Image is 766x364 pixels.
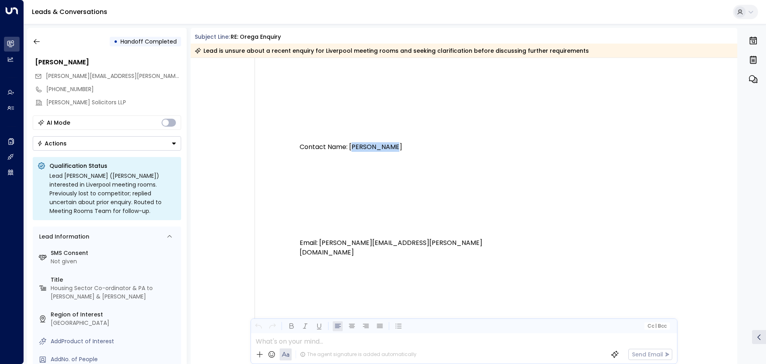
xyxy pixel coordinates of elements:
label: SMS Consent [51,249,178,257]
div: The agent signature is added automatically [300,351,417,358]
a: Leads & Conversations [32,7,107,16]
button: Undo [253,321,263,331]
p: Contact Name: [PERSON_NAME] Email: [PERSON_NAME][EMAIL_ADDRESS][PERSON_NAME][DOMAIN_NAME] [300,56,499,257]
div: [GEOGRAPHIC_DATA] [51,319,178,327]
div: • [114,34,118,49]
span: Subject Line: [195,33,230,41]
div: [PHONE_NUMBER] [46,85,181,93]
div: Not given [51,257,178,266]
p: Qualification Status [49,162,176,170]
div: Lead is unsure about a recent enquiry for Liverpool meeting rooms and seeking clarification befor... [195,47,589,55]
button: Cc|Bcc [644,322,669,330]
div: AI Mode [47,119,70,127]
span: [PERSON_NAME][EMAIL_ADDRESS][PERSON_NAME][DOMAIN_NAME] [46,72,226,80]
button: Actions [33,136,181,151]
span: nikki.orton@anthonycollins.com [46,72,181,80]
span: | [655,323,657,329]
label: Title [51,276,178,284]
div: Actions [37,140,67,147]
label: Region of Interest [51,310,178,319]
div: [PERSON_NAME] [35,58,181,67]
div: Lead Information [36,233,89,241]
div: RE: Orega Enquiry [231,33,281,41]
span: Cc Bcc [647,323,666,329]
div: AddProduct of Interest [51,337,178,346]
div: Button group with a nested menu [33,136,181,151]
div: [PERSON_NAME] Solicitors LLP [46,98,181,107]
div: AddNo. of People [51,355,178,364]
button: Redo [267,321,277,331]
div: Lead [PERSON_NAME] ([PERSON_NAME]) interested in Liverpool meeting rooms. Previously lost to comp... [49,171,176,215]
span: Handoff Completed [120,38,177,46]
div: Housing Sector Co-ordinator & PA to [PERSON_NAME] & [PERSON_NAME] [51,284,178,301]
